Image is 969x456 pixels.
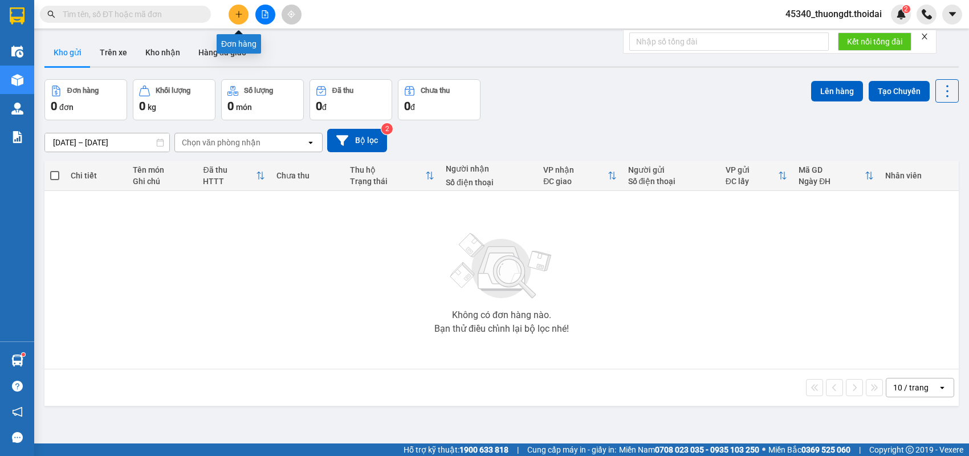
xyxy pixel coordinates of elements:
button: Trên xe [91,39,136,66]
div: Mã GD [799,165,865,174]
img: solution-icon [11,131,23,143]
th: Toggle SortBy [344,161,440,191]
div: Tên món [133,165,192,174]
th: Toggle SortBy [538,161,622,191]
button: Đã thu0đ [310,79,392,120]
button: Đơn hàng0đơn [44,79,127,120]
strong: 0369 525 060 [801,445,850,454]
img: warehouse-icon [11,46,23,58]
button: Chưa thu0đ [398,79,481,120]
button: Số lượng0món [221,79,304,120]
button: plus [229,5,249,25]
div: Bạn thử điều chỉnh lại bộ lọc nhé! [434,324,569,333]
span: close [921,32,929,40]
span: caret-down [947,9,958,19]
sup: 1 [22,353,25,356]
div: VP gửi [726,165,779,174]
div: Trạng thái [350,177,425,186]
button: Hàng đã giao [189,39,255,66]
svg: open [306,138,315,147]
span: 2 [904,5,908,13]
span: Miền Bắc [768,443,850,456]
span: search [47,10,55,18]
div: 10 / trang [893,382,929,393]
div: Thu hộ [350,165,425,174]
span: đ [410,103,415,112]
span: Kết nối tổng đài [847,35,902,48]
img: logo-vxr [10,7,25,25]
span: aim [287,10,295,18]
span: notification [12,406,23,417]
img: warehouse-icon [11,103,23,115]
button: Bộ lọc [327,129,387,152]
span: Cung cấp máy in - giấy in: [527,443,616,456]
span: | [859,443,861,456]
span: Hỗ trợ kỹ thuật: [404,443,508,456]
span: plus [235,10,243,18]
input: Nhập số tổng đài [629,32,829,51]
div: Đơn hàng [217,34,261,54]
div: Không có đơn hàng nào. [452,311,551,320]
div: Chưa thu [421,87,450,95]
span: đ [322,103,327,112]
img: warehouse-icon [11,355,23,367]
div: VP nhận [543,165,607,174]
input: Tìm tên, số ĐT hoặc mã đơn [63,8,197,21]
button: Kho nhận [136,39,189,66]
span: | [517,443,519,456]
div: HTTT [203,177,256,186]
sup: 2 [902,5,910,13]
th: Toggle SortBy [197,161,271,191]
span: 0 [51,99,57,113]
span: 0 [404,99,410,113]
div: Số điện thoại [628,177,714,186]
span: đơn [59,103,74,112]
div: Đã thu [332,87,353,95]
button: Kho gửi [44,39,91,66]
th: Toggle SortBy [793,161,880,191]
span: ⚪️ [762,447,766,452]
div: Người nhận [446,164,532,173]
span: 0 [227,99,234,113]
sup: 2 [381,123,393,135]
div: Người gửi [628,165,714,174]
span: Miền Nam [619,443,759,456]
span: copyright [906,446,914,454]
strong: 1900 633 818 [459,445,508,454]
img: icon-new-feature [896,9,906,19]
button: Khối lượng0kg [133,79,215,120]
span: 45340_thuongdt.thoidai [776,7,891,21]
div: Chưa thu [276,171,339,180]
strong: 0708 023 035 - 0935 103 250 [655,445,759,454]
button: Lên hàng [811,81,863,101]
button: caret-down [942,5,962,25]
div: Chi tiết [71,171,121,180]
div: Chọn văn phòng nhận [182,137,260,148]
button: Tạo Chuyến [869,81,930,101]
button: file-add [255,5,275,25]
div: Đã thu [203,165,256,174]
button: aim [282,5,302,25]
img: svg+xml;base64,PHN2ZyBjbGFzcz0ibGlzdC1wbHVnX19zdmciIHhtbG5zPSJodHRwOi8vd3d3LnczLm9yZy8yMDAwL3N2Zy... [445,226,559,306]
div: Số điện thoại [446,178,532,187]
span: 0 [139,99,145,113]
span: món [236,103,252,112]
div: ĐC lấy [726,177,779,186]
div: Khối lượng [156,87,190,95]
input: Select a date range. [45,133,169,152]
img: phone-icon [922,9,932,19]
div: Đơn hàng [67,87,99,95]
div: ĐC giao [543,177,607,186]
button: Kết nối tổng đài [838,32,911,51]
span: 0 [316,99,322,113]
div: Ghi chú [133,177,192,186]
div: Ngày ĐH [799,177,865,186]
div: Số lượng [244,87,273,95]
div: Nhân viên [885,171,953,180]
span: file-add [261,10,269,18]
svg: open [938,383,947,392]
th: Toggle SortBy [720,161,793,191]
img: warehouse-icon [11,74,23,86]
span: message [12,432,23,443]
span: question-circle [12,381,23,392]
